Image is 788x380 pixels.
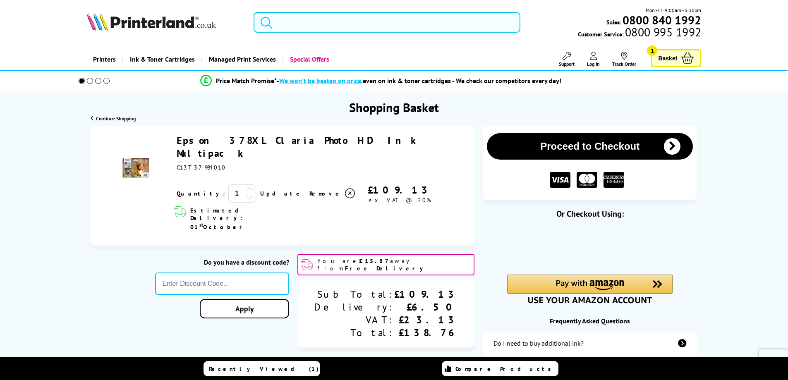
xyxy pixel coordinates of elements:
b: £15.87 [359,257,390,265]
div: Sub Total: [314,288,394,301]
span: We won’t be beaten on price, [279,76,363,85]
span: C13T37984010 [177,164,226,171]
div: VAT: [314,313,394,326]
a: Update [260,190,303,197]
span: Customer Service: [578,28,701,38]
a: 0800 840 1992 [621,16,701,24]
a: Printers [87,49,122,70]
span: Quantity: [177,190,225,197]
a: Managed Print Services [201,49,282,70]
span: Support [559,61,575,67]
a: Track Order [612,52,636,67]
b: 0800 840 1992 [623,12,701,28]
span: Mon - Fri 9:00am - 5:30pm [646,6,701,14]
a: Epson 378XL Claria Photo HD Ink Multipack [177,134,421,160]
span: You are away from [317,257,471,272]
input: Enter Discount Code... [155,272,290,295]
div: Total: [314,326,394,339]
img: Printerland Logo [87,12,216,31]
a: Printerland Logo [87,12,244,32]
a: Delete item from your basket [309,187,356,200]
img: American Express [604,172,624,188]
div: - even on ink & toner cartridges - We check our competitors every day! [277,76,561,85]
span: Remove [309,190,342,197]
span: ex VAT @ 20% [369,196,431,204]
a: Special Offers [282,49,335,70]
span: Price Match Promise* [216,76,277,85]
img: VISA [550,172,570,188]
a: Compare Products [442,361,558,376]
span: Basket [658,53,677,64]
div: Delivery: [314,301,394,313]
div: £138.76 [394,326,458,339]
div: Or Checkout Using: [483,208,697,219]
div: £109.13 [394,288,458,301]
span: Continue Shopping [96,115,136,122]
a: additional-ink [483,332,697,355]
span: Estimated Delivery: 01 October [190,207,292,231]
div: £6.50 [394,301,458,313]
div: £109.13 [356,184,443,196]
sup: st [199,222,203,228]
iframe: PayPal [507,232,673,251]
a: Apply [200,299,289,318]
span: Log In [587,61,600,67]
h1: Shopping Basket [349,99,439,115]
a: Ink & Toner Cartridges [122,49,201,70]
b: Free Delivery [345,265,427,272]
a: Support [559,52,575,67]
img: MASTER CARD [577,172,597,188]
span: Sales: [606,18,621,26]
span: Recently Viewed (1) [209,365,319,373]
button: Proceed to Checkout [487,133,693,160]
img: Epson 378XL Claria Photo HD Ink Multipack [121,153,150,182]
div: Do I need to buy additional ink? [493,339,584,347]
div: Amazon Pay - Use your Amazon account [507,275,673,304]
span: 1 [647,45,657,56]
a: Log In [587,52,600,67]
div: £23.13 [394,313,458,326]
div: Do you have a discount code? [155,258,290,266]
span: 0800 995 1992 [624,28,701,36]
a: Basket 1 [651,49,701,67]
span: Ink & Toner Cartridges [130,49,195,70]
a: Continue Shopping [91,115,136,122]
span: Compare Products [455,365,556,373]
div: Frequently Asked Questions [483,317,697,325]
a: Recently Viewed (1) [204,361,320,376]
li: modal_Promise [67,74,695,88]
